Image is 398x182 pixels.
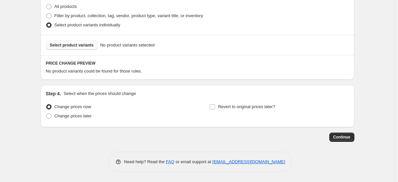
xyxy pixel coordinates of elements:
a: FAQ [166,159,174,164]
button: Select product variants [46,41,98,50]
h6: PRICE CHANGE PREVIEW [46,61,349,66]
span: All products [54,4,77,9]
span: Filter by product, collection, tag, vendor, product type, variant title, or inventory [54,13,203,18]
p: Select when the prices should change [63,90,136,97]
span: Select product variants [50,43,94,48]
a: [EMAIL_ADDRESS][DOMAIN_NAME] [212,159,285,164]
span: Select product variants individually [54,22,120,27]
span: Change prices later [54,113,92,118]
span: Continue [333,135,350,140]
span: No product variants could be found for those rules. [46,69,142,74]
span: No product variants selected [100,42,155,48]
span: Change prices now [54,104,91,109]
h2: Step 4. [46,90,61,97]
span: Revert to original prices later? [218,104,275,109]
span: or email support at [174,159,212,164]
button: Continue [329,133,354,142]
span: Need help? Read the [124,159,166,164]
